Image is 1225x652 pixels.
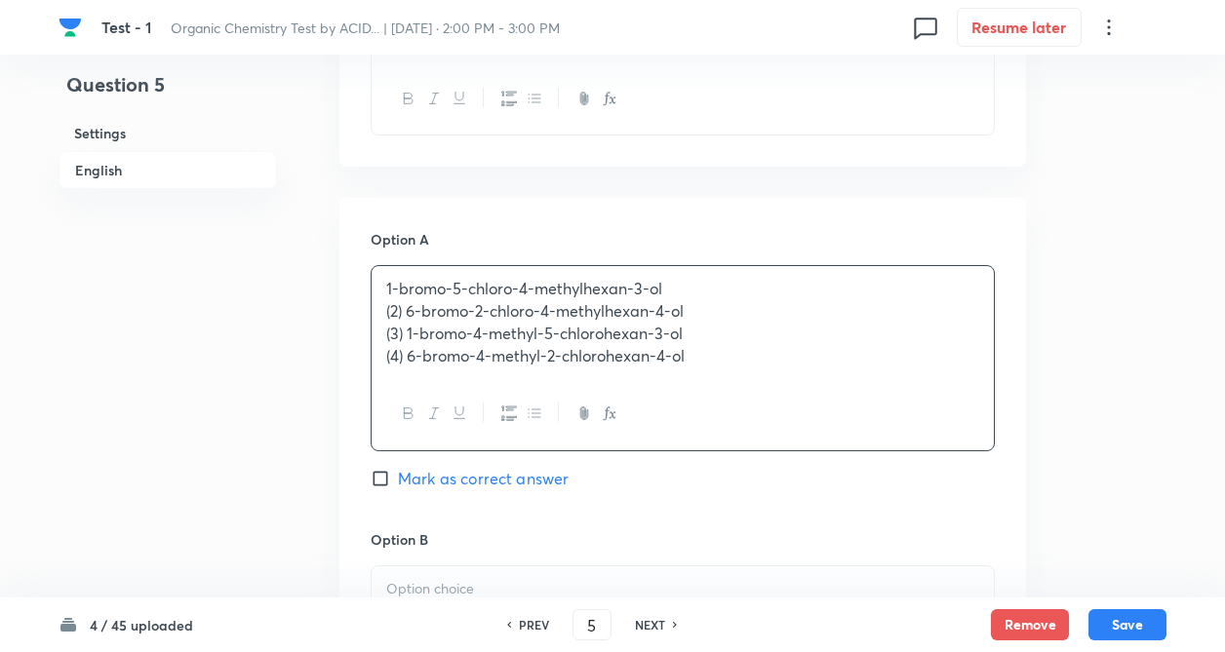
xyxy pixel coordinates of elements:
[386,278,979,300] p: 1-bromo-5-chloro-4-methylhexan-3-ol
[171,19,560,37] span: Organic Chemistry Test by ACID... | [DATE] · 2:00 PM - 3:00 PM
[59,115,277,151] h6: Settings
[519,616,549,633] h6: PREV
[635,616,665,633] h6: NEXT
[991,609,1069,640] button: Remove
[1088,609,1166,640] button: Save
[90,615,193,635] h6: 4 / 45 uploaded
[386,345,979,367] p: (4) 6-bromo-4-methyl-2-chlorohexan-4-ol
[101,17,151,37] span: Test - 1
[371,229,995,249] h6: Option A
[59,16,86,39] a: Company Logo
[386,323,979,345] p: (3) 1-bromo-4-methyl-5-chlorohexan-3-ol
[59,70,277,115] h4: Question 5
[957,8,1082,47] button: Resume later
[371,529,995,550] h6: Option B
[398,467,569,490] span: Mark as correct answer
[59,151,277,189] h6: English
[59,16,82,39] img: Company Logo
[386,300,979,323] p: (2) 6-bromo-2-chloro-4-methylhexan-4-ol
